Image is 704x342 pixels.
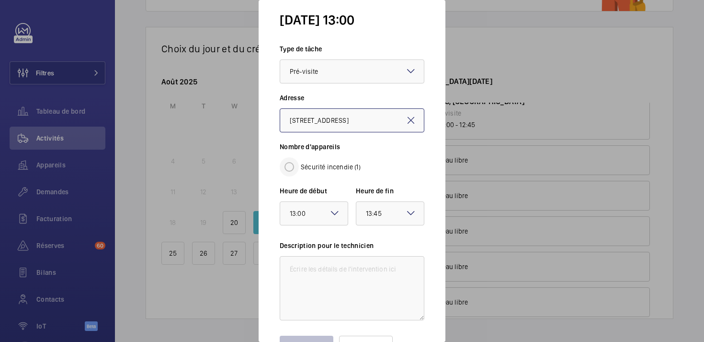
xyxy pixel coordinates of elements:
label: Nombre d'appareils [280,142,424,152]
label: Type de tâche [280,44,424,54]
label: Heure de début [280,186,348,196]
input: Entrez l'adresse de la tâche [280,108,424,132]
label: Heure de fin [356,186,424,196]
span: 13:45 [366,210,382,217]
label: Description pour le technicien [280,241,424,250]
label: Adresse [280,93,424,103]
h1: [DATE] 13:00 [280,11,424,29]
span: Pré-visite [290,68,318,75]
label: Sécurité incendie (1) [299,162,361,172]
span: 13:00 [290,210,306,217]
